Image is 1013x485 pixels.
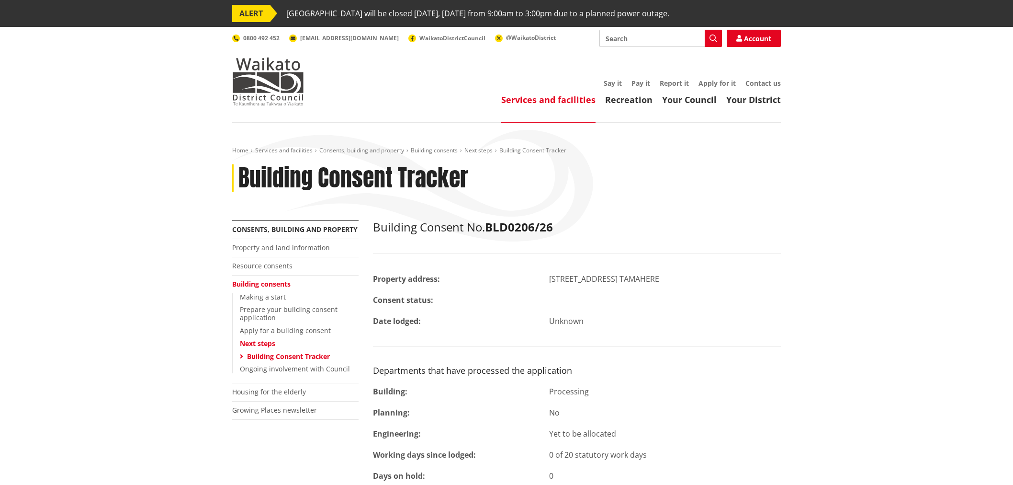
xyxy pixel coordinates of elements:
a: Building consents [411,146,458,154]
a: Pay it [631,79,650,88]
nav: breadcrumb [232,147,781,155]
a: Contact us [745,79,781,88]
div: Yet to be allocated [542,428,788,439]
span: Building Consent Tracker [499,146,566,154]
span: ALERT [232,5,270,22]
a: Growing Places newsletter [232,405,317,415]
strong: Planning: [373,407,410,418]
strong: Working days since lodged: [373,450,476,460]
strong: Date lodged: [373,316,421,326]
img: Waikato District Council - Te Kaunihera aa Takiwaa o Waikato [232,58,304,105]
a: Building consents [232,279,291,289]
a: Prepare your building consent application [240,305,338,322]
strong: BLD0206/26 [485,219,553,235]
h3: Departments that have processed the application [373,366,781,376]
div: Unknown [542,315,788,327]
a: Building Consent Tracker [247,352,330,361]
strong: Consent status: [373,295,433,305]
a: Your Council [662,94,717,105]
a: WaikatoDistrictCouncil [408,34,485,42]
a: Apply for a building consent [240,326,331,335]
div: No [542,407,788,418]
span: 0800 492 452 [243,34,280,42]
a: Property and land information [232,243,330,252]
a: [EMAIL_ADDRESS][DOMAIN_NAME] [289,34,399,42]
a: Ongoing involvement with Council [240,364,350,373]
strong: Property address: [373,274,440,284]
strong: Building: [373,386,407,397]
a: Resource consents [232,261,293,270]
strong: Days on hold: [373,471,425,481]
a: Next steps [240,339,275,348]
div: [STREET_ADDRESS] TAMAHERE [542,273,788,285]
a: Report it [660,79,689,88]
span: @WaikatoDistrict [506,34,556,42]
a: Your District [726,94,781,105]
a: 0800 492 452 [232,34,280,42]
div: 0 [542,470,788,482]
h2: Building Consent No. [373,220,781,234]
a: Consents, building and property [319,146,404,154]
div: 0 of 20 statutory work days [542,449,788,461]
a: Services and facilities [255,146,313,154]
a: Apply for it [698,79,736,88]
a: Next steps [464,146,493,154]
a: Recreation [605,94,653,105]
a: Home [232,146,248,154]
span: WaikatoDistrictCouncil [419,34,485,42]
span: [EMAIL_ADDRESS][DOMAIN_NAME] [300,34,399,42]
strong: Engineering: [373,428,421,439]
a: Say it [604,79,622,88]
a: Services and facilities [501,94,596,105]
a: Consents, building and property [232,225,358,234]
input: Search input [599,30,722,47]
a: @WaikatoDistrict [495,34,556,42]
h1: Building Consent Tracker [238,164,468,192]
a: Housing for the elderly [232,387,306,396]
a: Making a start [240,292,286,301]
span: [GEOGRAPHIC_DATA] will be closed [DATE], [DATE] from 9:00am to 3:00pm due to a planned power outage. [286,5,669,22]
div: Processing [542,386,788,397]
a: Account [727,30,781,47]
